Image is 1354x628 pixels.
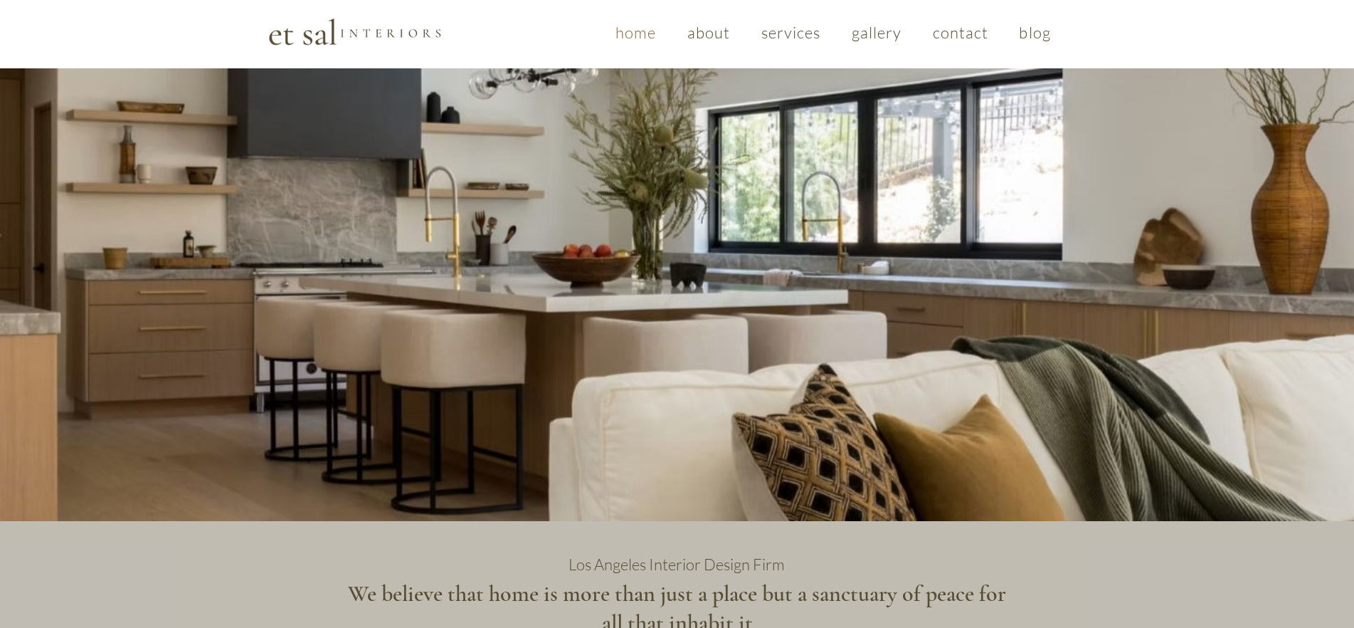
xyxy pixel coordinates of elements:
img: Et Sal Logo [268,17,442,46]
span: home [615,23,656,42]
span: Los Angeles Interior Design Firm [568,555,785,574]
a: blog [1007,16,1064,49]
span: gallery [852,23,902,42]
span: about [687,23,731,42]
a: home [603,16,669,49]
nav: Site [603,16,1064,49]
a: gallery [839,16,914,49]
a: about [675,16,743,49]
a: contact [920,16,1001,49]
a: services [749,16,833,49]
span: blog [1019,23,1050,42]
span: services [761,23,821,42]
span: contact [933,23,989,42]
